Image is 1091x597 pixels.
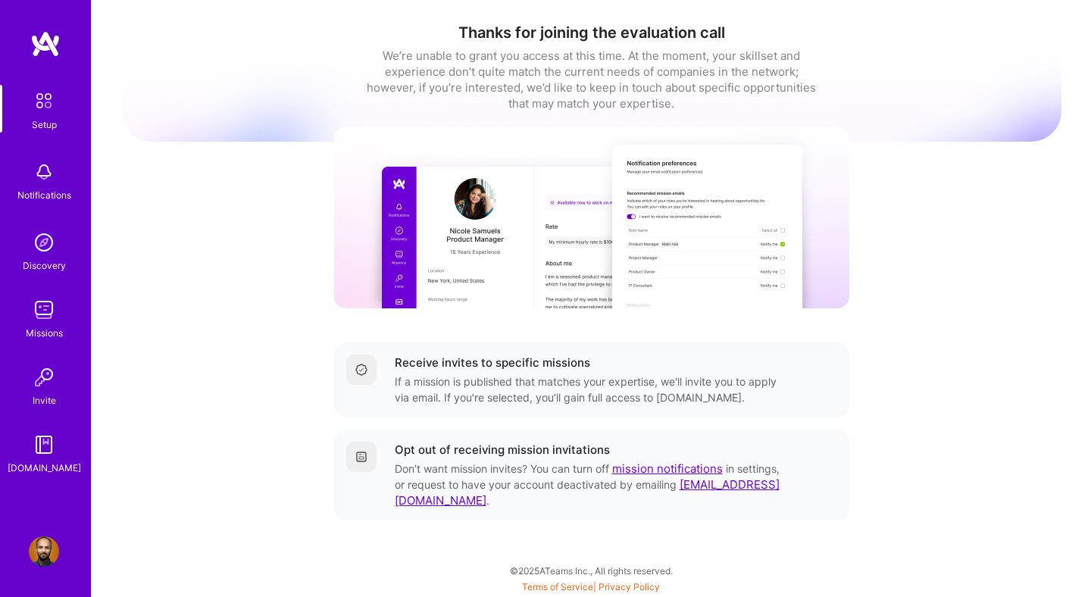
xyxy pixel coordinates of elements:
[334,127,849,308] img: curated missions
[395,355,590,370] div: Receive invites to specific missions
[29,362,59,392] img: Invite
[8,460,81,476] div: [DOMAIN_NAME]
[28,85,60,117] img: setup
[26,325,63,341] div: Missions
[522,581,593,592] a: Terms of Service
[395,461,783,508] div: Don’t want mission invites? You can turn off in settings, or request to have your account deactiv...
[599,581,660,592] a: Privacy Policy
[30,30,61,58] img: logo
[395,374,783,405] div: If a mission is published that matches your expertise, we'll invite you to apply via email. If yo...
[91,552,1091,589] div: © 2025 ATeams Inc., All rights reserved.
[29,157,59,187] img: bell
[522,581,660,592] span: |
[364,48,819,111] div: We’re unable to grant you access at this time. At the moment, your skillset and experience don’t ...
[395,442,610,458] div: Opt out of receiving mission invitations
[25,536,63,567] a: User Avatar
[355,364,367,376] img: Completed
[23,258,66,273] div: Discovery
[33,392,56,408] div: Invite
[122,23,1061,42] h1: Thanks for joining the evaluation call
[355,451,367,463] img: Getting started
[612,461,723,476] a: mission notifications
[29,430,59,460] img: guide book
[29,227,59,258] img: discovery
[17,187,71,203] div: Notifications
[29,536,59,567] img: User Avatar
[32,117,57,133] div: Setup
[29,295,59,325] img: teamwork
